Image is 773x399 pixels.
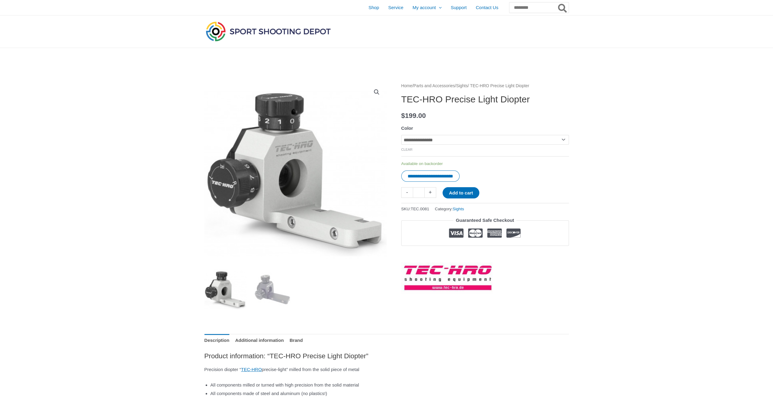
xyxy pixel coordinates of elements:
a: Additional information [235,334,284,347]
a: Sights [453,207,464,211]
img: TEC-HRO Precise Light Diopter [204,82,387,264]
a: Sights [456,84,468,88]
img: TEC-HRO Precise Light Diopter [204,269,247,311]
a: + [425,187,436,198]
li: All components milled or turned with high precision from the solid material [210,381,569,389]
span: $ [401,112,405,119]
a: Parts and Accessories [413,84,455,88]
img: TEC-HRO Precise Light Diopter - Image 2 [251,269,293,311]
span: TEC.0081 [411,207,429,211]
a: TEC-HRO [241,367,262,372]
bdi: 199.00 [401,112,426,119]
span: SKU: [401,205,429,213]
img: Sport Shooting Depot [204,20,332,43]
h1: TEC-HRO Precise Light Diopter [401,94,569,105]
nav: Breadcrumb [401,82,569,90]
li: All components made of steel and aluminum (no plastics!) [210,389,569,398]
label: Color [401,126,413,131]
a: Home [401,84,412,88]
a: Brand [289,334,303,347]
button: Add to cart [443,187,479,198]
a: Description [204,334,230,347]
span: Category: [435,205,464,213]
a: View full-screen image gallery [371,87,382,98]
a: Clear options [401,148,413,151]
p: Precision diopter “ precise-light” milled from the solid piece of metal [204,365,569,374]
a: - [401,187,413,198]
legend: Guaranteed Safe Checkout [453,216,517,225]
input: Product quantity [413,187,425,198]
h2: Product information: “TEC-HRO Precise Light Diopter” [204,352,569,360]
p: Available on backorder [401,161,569,167]
button: Search [557,2,569,13]
iframe: Customer reviews powered by Trustpilot [401,250,569,258]
a: TEC-HRO Shooting Equipment [401,262,492,293]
